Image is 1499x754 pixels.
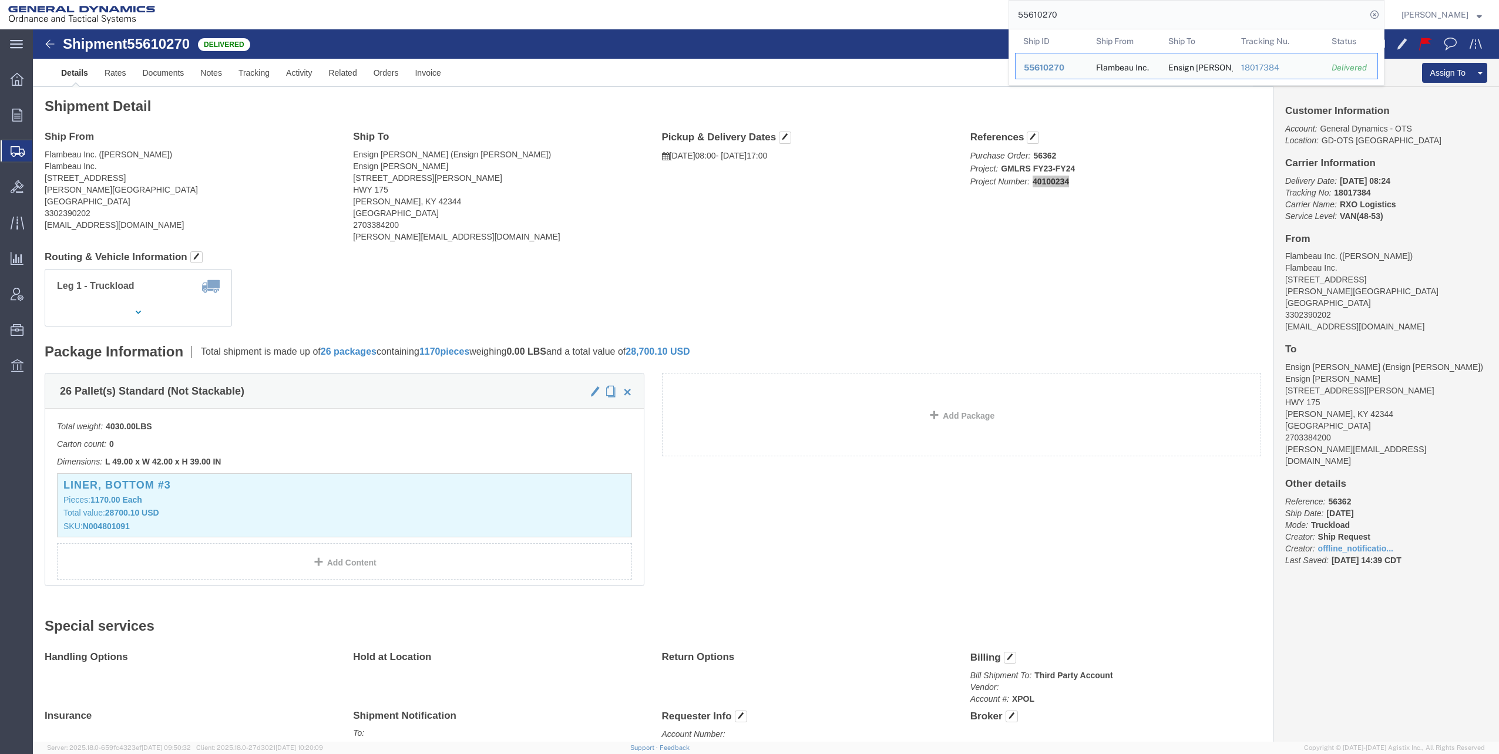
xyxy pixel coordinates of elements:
span: Client: 2025.18.0-27d3021 [196,744,323,751]
a: Support [630,744,660,751]
a: Feedback [660,744,690,751]
th: Status [1323,29,1378,53]
th: Ship ID [1015,29,1088,53]
span: [DATE] 10:20:09 [275,744,323,751]
span: Server: 2025.18.0-659fc4323ef [47,744,191,751]
div: 55610270 [1024,62,1080,74]
span: Timothy Kilraine [1401,8,1468,21]
th: Tracking Nu. [1233,29,1324,53]
th: Ship To [1160,29,1233,53]
div: Flambeau Inc. [1096,53,1149,79]
th: Ship From [1088,29,1161,53]
img: logo [8,6,155,23]
span: 55610270 [1024,63,1064,72]
span: Copyright © [DATE]-[DATE] Agistix Inc., All Rights Reserved [1304,743,1485,753]
div: 18017384 [1241,62,1316,74]
span: [DATE] 09:50:32 [142,744,191,751]
div: Ensign Bickford [1168,53,1225,79]
input: Search for shipment number, reference number [1009,1,1366,29]
iframe: FS Legacy Container [33,29,1499,742]
button: [PERSON_NAME] [1401,8,1483,22]
div: Delivered [1332,62,1369,74]
table: Search Results [1015,29,1384,85]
